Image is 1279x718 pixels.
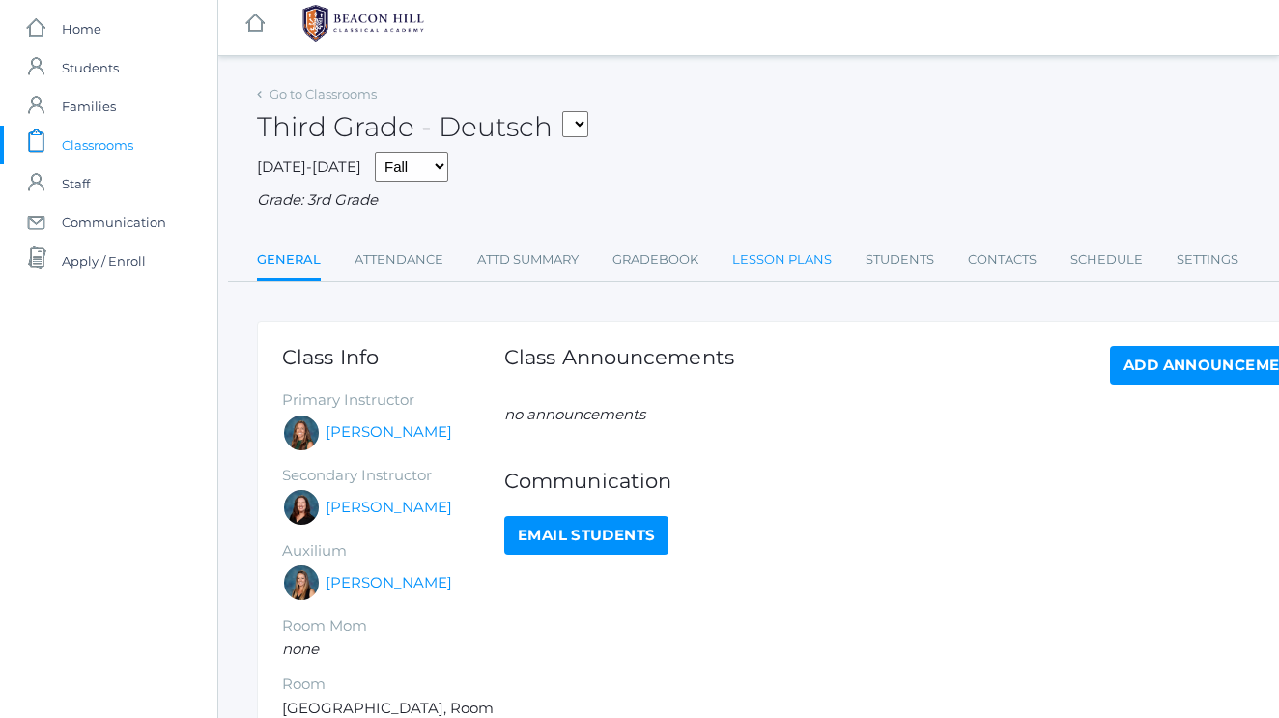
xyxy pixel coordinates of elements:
a: Schedule [1070,241,1143,279]
h2: Third Grade - Deutsch [257,112,588,142]
a: [PERSON_NAME] [326,421,452,444]
h5: Secondary Instructor [282,468,504,484]
span: [DATE]-[DATE] [257,158,361,176]
em: none [282,640,319,658]
a: Gradebook [612,241,698,279]
h1: Class Info [282,346,504,368]
span: Apply / Enroll [62,242,146,280]
a: Settings [1177,241,1238,279]
a: Go to Classrooms [270,86,377,101]
a: Contacts [968,241,1037,279]
h5: Primary Instructor [282,392,504,409]
a: General [257,241,321,282]
a: Email Students [504,516,668,555]
a: Students [866,241,934,279]
em: no announcements [504,405,645,423]
h5: Room [282,676,504,693]
span: Communication [62,203,166,242]
a: Attendance [355,241,443,279]
h1: Class Announcements [504,346,734,380]
a: Attd Summary [477,241,579,279]
span: Families [62,87,116,126]
a: Lesson Plans [732,241,832,279]
a: [PERSON_NAME] [326,497,452,519]
div: Andrea Deutsch [282,414,321,452]
h5: Auxilium [282,543,504,560]
span: Students [62,48,119,87]
div: Katie Watters [282,488,321,527]
a: [PERSON_NAME] [326,572,452,594]
span: Home [62,10,101,48]
h5: Room Mom [282,618,504,635]
span: Staff [62,164,90,203]
span: Classrooms [62,126,133,164]
div: Juliana Fowler [282,563,321,602]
